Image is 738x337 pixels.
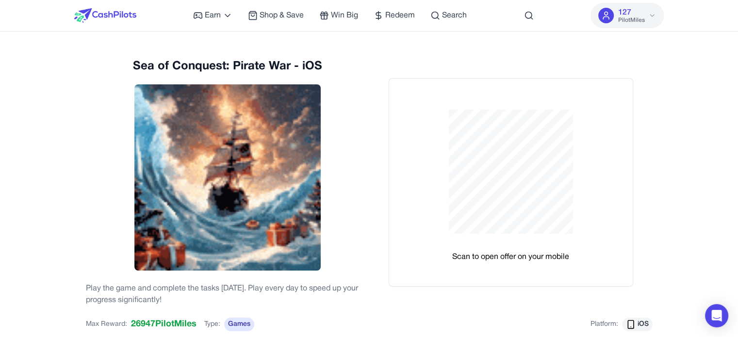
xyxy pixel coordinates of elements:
span: 127 [618,7,631,18]
div: Open Intercom Messenger [705,304,728,327]
span: Win Big [331,10,358,21]
span: Type: [204,320,220,329]
button: 127PilotMiles [590,3,664,28]
img: CashPilots Logo [74,8,136,23]
span: Max Reward: [86,320,127,329]
span: Platform: [590,320,618,329]
img: Sea of Conquest: Pirate War - iOS [134,84,321,271]
span: Earn [205,10,221,21]
div: Scan to open offer on your mobile [452,251,569,263]
span: Games [224,318,254,331]
a: Redeem [374,10,415,21]
a: Win Big [319,10,358,21]
span: iOS [638,320,649,329]
span: PilotMiles [618,16,644,24]
a: Search [430,10,467,21]
span: Redeem [385,10,415,21]
span: 26947 PilotMiles [131,318,197,331]
a: Earn [193,10,232,21]
span: Shop & Save [260,10,304,21]
div: Play the game and complete the tasks [DATE]. Play every day to speed up your progress significantly! [86,283,369,306]
a: Shop & Save [248,10,304,21]
span: Search [442,10,467,21]
h2: Sea of Conquest: Pirate War - iOS [86,59,369,74]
